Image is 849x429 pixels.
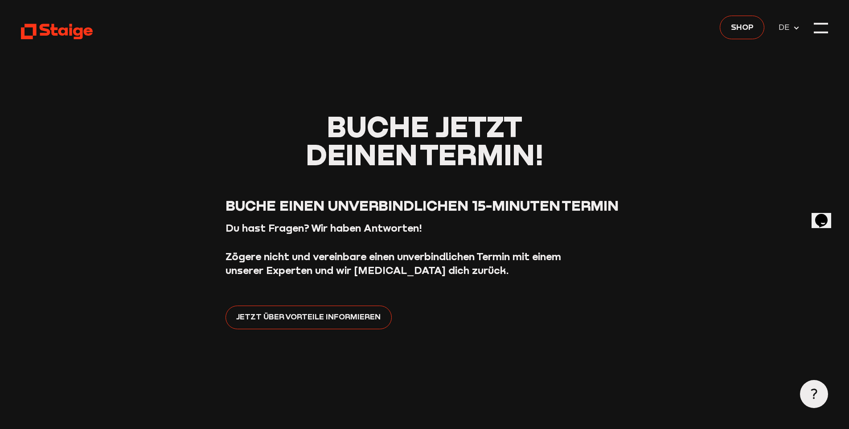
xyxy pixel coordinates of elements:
[236,311,381,323] span: Jetzt über Vorteile informieren
[226,306,392,329] a: Jetzt über Vorteile informieren
[226,250,561,277] strong: Zögere nicht und vereinbare einen unverbindlichen Termin mit einem unserer Experten und wir [MEDI...
[226,222,422,234] strong: Du hast Fragen? Wir haben Antworten!
[226,196,619,214] span: Buche einen unverbindlichen 15-Minuten Termin
[779,21,793,33] span: DE
[731,20,754,33] span: Shop
[720,16,764,39] a: Shop
[812,201,840,228] iframe: chat widget
[306,109,543,172] span: Buche jetzt deinen Termin!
